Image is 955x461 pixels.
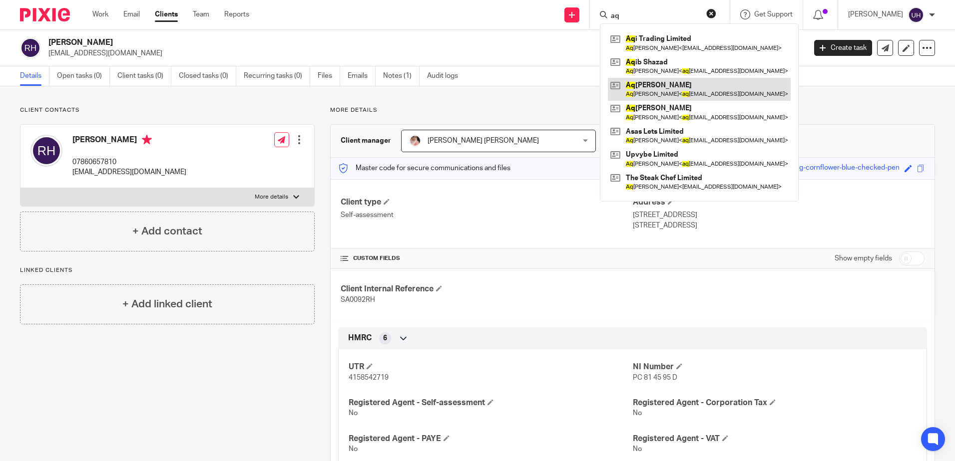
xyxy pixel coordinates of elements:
[142,135,152,145] i: Primary
[348,333,372,343] span: HMRC
[633,210,925,220] p: [STREET_ADDRESS]
[848,9,903,19] p: [PERSON_NAME]
[123,9,140,19] a: Email
[427,66,466,86] a: Audit logs
[72,135,186,147] h4: [PERSON_NAME]
[341,210,632,220] p: Self-assessment
[30,135,62,167] img: svg%3E
[57,66,110,86] a: Open tasks (0)
[20,266,315,274] p: Linked clients
[349,362,632,372] h4: UTR
[132,224,202,239] h4: + Add contact
[633,446,642,453] span: No
[341,284,632,294] h4: Client Internal Reference
[341,197,632,208] h4: Client type
[349,446,358,453] span: No
[633,221,925,230] p: [STREET_ADDRESS]
[92,9,108,19] a: Work
[908,7,924,23] img: svg%3E
[633,197,925,208] h4: Address
[341,254,632,262] h4: CUSTOM FIELDS
[20,8,70,21] img: Pixie
[48,48,799,58] p: [EMAIL_ADDRESS][DOMAIN_NAME]
[409,135,421,147] img: Snapchat-630390547_1.png
[633,398,917,408] h4: Registered Agent - Corporation Tax
[706,8,716,18] button: Clear
[318,66,340,86] a: Files
[633,434,917,444] h4: Registered Agent - VAT
[341,296,375,303] span: SA0092RH
[633,374,677,381] span: PC 81 45 95 D
[338,163,510,173] p: Master code for secure communications and files
[193,9,209,19] a: Team
[348,66,376,86] a: Emails
[772,163,900,174] div: governing-cornflower-blue-checked-pen
[72,167,186,177] p: [EMAIL_ADDRESS][DOMAIN_NAME]
[349,434,632,444] h4: Registered Agent - PAYE
[20,66,49,86] a: Details
[20,106,315,114] p: Client contacts
[633,410,642,417] span: No
[244,66,310,86] a: Recurring tasks (0)
[155,9,178,19] a: Clients
[117,66,171,86] a: Client tasks (0)
[383,66,420,86] a: Notes (1)
[610,12,700,21] input: Search
[383,333,387,343] span: 6
[633,362,917,372] h4: NI Number
[814,40,872,56] a: Create task
[255,193,288,201] p: More details
[428,137,539,144] span: [PERSON_NAME] [PERSON_NAME]
[20,37,41,58] img: svg%3E
[835,253,892,263] label: Show empty fields
[72,157,186,167] p: 07860657810
[349,374,389,381] span: 4158542719
[122,296,212,312] h4: + Add linked client
[754,11,793,18] span: Get Support
[349,398,632,408] h4: Registered Agent - Self-assessment
[349,410,358,417] span: No
[341,136,391,146] h3: Client manager
[48,37,649,48] h2: [PERSON_NAME]
[330,106,935,114] p: More details
[179,66,236,86] a: Closed tasks (0)
[224,9,249,19] a: Reports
